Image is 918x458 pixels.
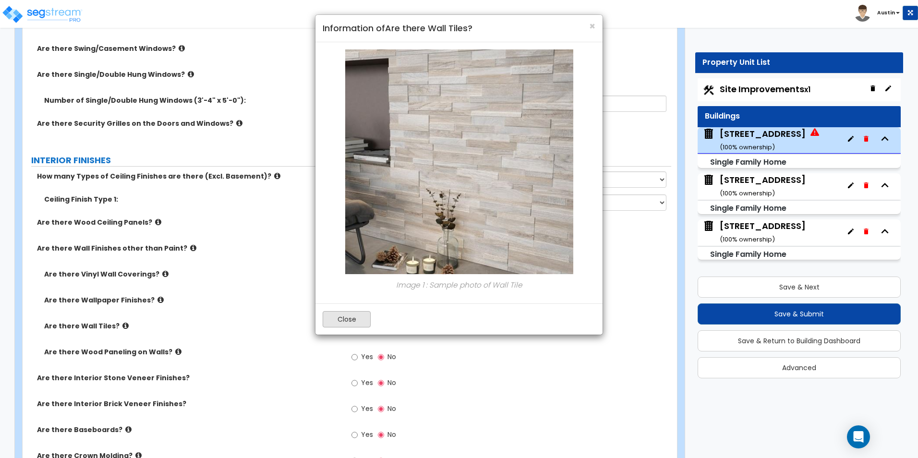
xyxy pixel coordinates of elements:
[323,22,595,35] h4: Information of Are there Wall Tiles?
[396,280,522,290] i: Image 1 : Sample photo of Wall Tile
[345,49,573,274] img: 120.JPG
[323,311,371,327] button: Close
[847,425,870,448] div: Open Intercom Messenger
[589,21,595,31] button: Close
[589,19,595,33] span: ×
